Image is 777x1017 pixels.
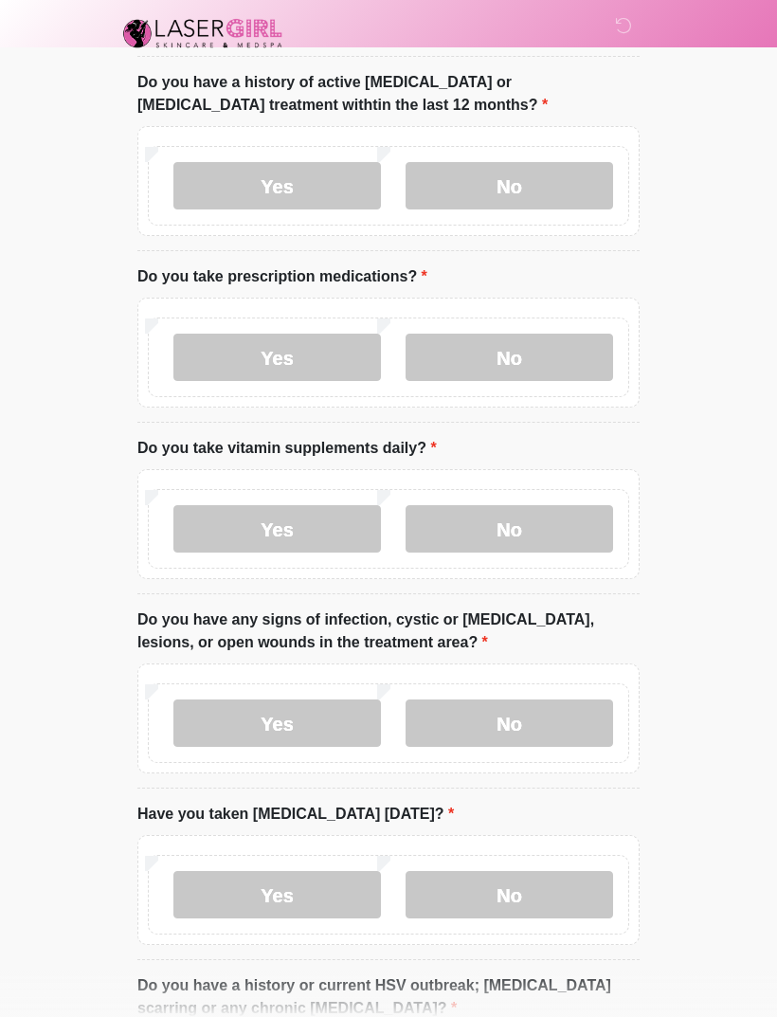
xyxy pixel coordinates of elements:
[173,871,381,918] label: Yes
[118,14,287,52] img: Laser Girl Med Spa LLC Logo
[137,608,640,654] label: Do you have any signs of infection, cystic or [MEDICAL_DATA], lesions, or open wounds in the trea...
[173,699,381,747] label: Yes
[137,71,640,117] label: Do you have a history of active [MEDICAL_DATA] or [MEDICAL_DATA] treatment withtin the last 12 mo...
[406,334,613,381] label: No
[137,437,437,460] label: Do you take vitamin supplements daily?
[173,162,381,209] label: Yes
[173,505,381,553] label: Yes
[137,803,454,826] label: Have you taken [MEDICAL_DATA] [DATE]?
[406,871,613,918] label: No
[173,334,381,381] label: Yes
[137,265,427,288] label: Do you take prescription medications?
[406,505,613,553] label: No
[406,162,613,209] label: No
[406,699,613,747] label: No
